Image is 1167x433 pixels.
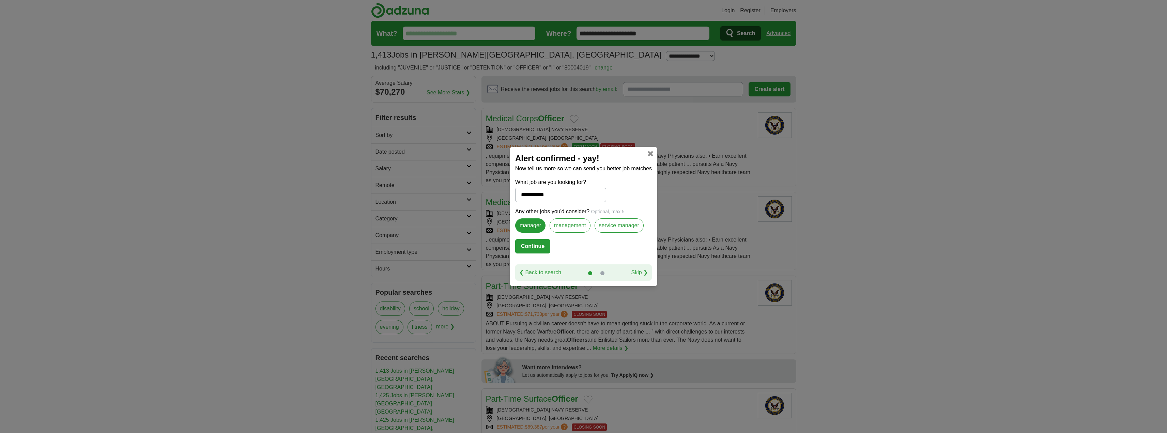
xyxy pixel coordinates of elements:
[591,209,625,214] span: Optional, max 5
[631,268,648,277] a: Skip ❯
[515,239,550,253] button: Continue
[519,268,561,277] a: ❮ Back to search
[515,178,606,186] label: What job are you looking for?
[550,218,590,233] label: management
[595,218,644,233] label: service manager
[515,165,652,173] p: Now tell us more so we can send you better job matches
[515,207,652,216] p: Any other jobs you'd consider?
[515,218,546,233] label: manager
[515,152,652,165] h2: Alert confirmed - yay!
